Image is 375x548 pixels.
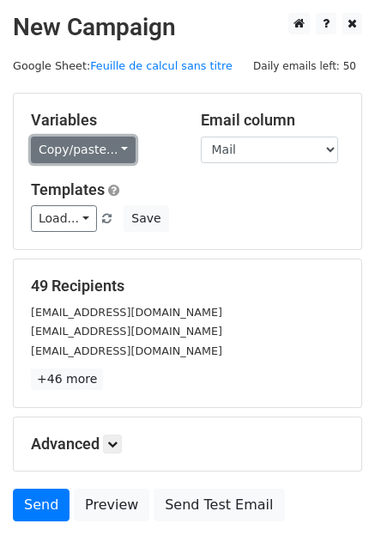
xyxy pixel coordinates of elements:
[201,111,345,130] h5: Email column
[247,57,362,76] span: Daily emails left: 50
[31,111,175,130] h5: Variables
[124,205,168,232] button: Save
[13,59,233,72] small: Google Sheet:
[31,344,222,357] small: [EMAIL_ADDRESS][DOMAIN_NAME]
[289,466,375,548] iframe: Chat Widget
[31,137,136,163] a: Copy/paste...
[31,277,344,295] h5: 49 Recipients
[31,306,222,319] small: [EMAIL_ADDRESS][DOMAIN_NAME]
[154,489,284,521] a: Send Test Email
[31,205,97,232] a: Load...
[247,59,362,72] a: Daily emails left: 50
[90,59,233,72] a: Feuille de calcul sans titre
[289,466,375,548] div: Widget de chat
[74,489,149,521] a: Preview
[13,13,362,42] h2: New Campaign
[31,180,105,198] a: Templates
[31,368,103,390] a: +46 more
[31,325,222,338] small: [EMAIL_ADDRESS][DOMAIN_NAME]
[31,435,344,454] h5: Advanced
[13,489,70,521] a: Send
